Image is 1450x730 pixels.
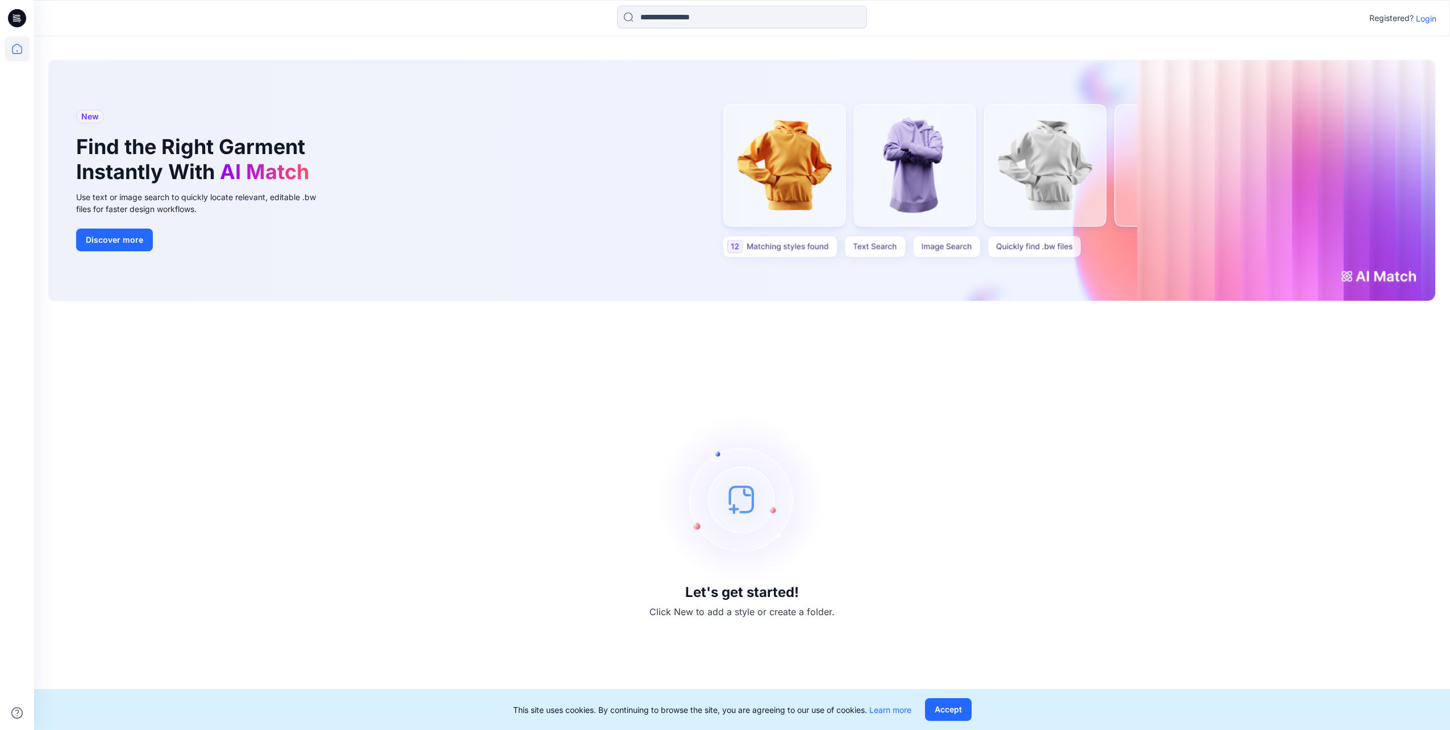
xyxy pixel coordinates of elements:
img: empty-state-image.svg [657,414,827,584]
span: New [81,110,99,123]
p: This site uses cookies. By continuing to browse the site, you are agreeing to our use of cookies. [513,704,911,716]
span: AI Match [220,159,309,184]
p: Login [1416,13,1436,24]
p: Click New to add a style or create a folder. [649,605,835,619]
p: Registered? [1369,11,1414,25]
h3: Let's get started! [685,584,799,600]
a: Learn more [869,705,911,715]
button: Accept [925,698,972,721]
div: Use text or image search to quickly locate relevant, editable .bw files for faster design workflows. [76,191,332,215]
h1: Find the Right Garment Instantly With [76,135,315,184]
button: Discover more [76,229,153,251]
